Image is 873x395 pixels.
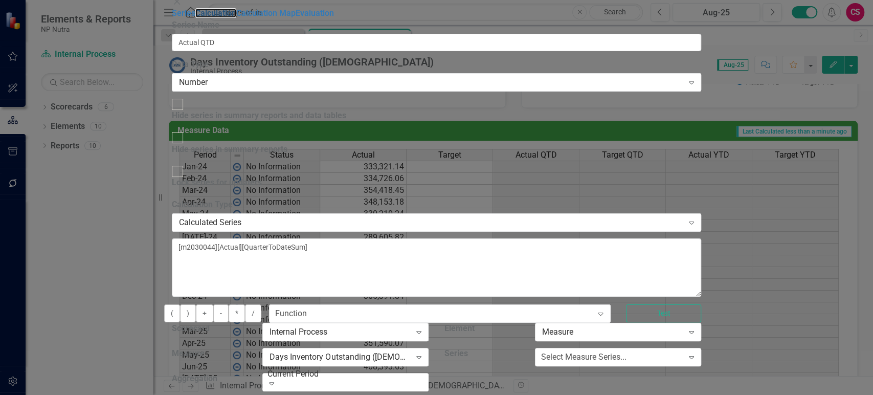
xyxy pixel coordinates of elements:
input: Series Name [172,34,701,51]
label: Series Name [172,19,701,31]
textarea: [m2030044][Actual][QuarterToDateSum] [172,238,701,297]
label: Aggregation [172,373,217,385]
div: Calculated Series [179,217,683,229]
button: + [196,304,213,322]
div: Current Period [267,368,430,380]
label: Calculation Type [172,199,701,211]
label: Measure [172,348,205,360]
a: Calculation [195,8,236,18]
label: Element [444,323,475,335]
label: Data Type [172,59,701,71]
div: Number [179,77,683,89]
label: Scorecard [172,323,210,335]
div: Hide series in summary reports [172,144,287,156]
div: Hide series in summary reports and data tables [172,110,346,122]
button: Test [626,304,702,322]
a: Series [172,8,195,18]
div: Internal Process [270,326,411,338]
div: Select Measure Series... [541,352,626,363]
button: ( [164,304,180,322]
button: - [213,304,229,322]
button: / [245,304,261,322]
button: ) [180,304,196,322]
a: Evaluation [296,8,334,18]
div: Days Inventory Outstanding ([DEMOGRAPHIC_DATA]) [270,352,411,363]
div: Function [275,308,307,320]
a: Calculation Map [236,8,296,18]
label: Series [444,348,468,360]
div: Measure [542,326,683,338]
div: Lock series for updaters [172,177,262,189]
